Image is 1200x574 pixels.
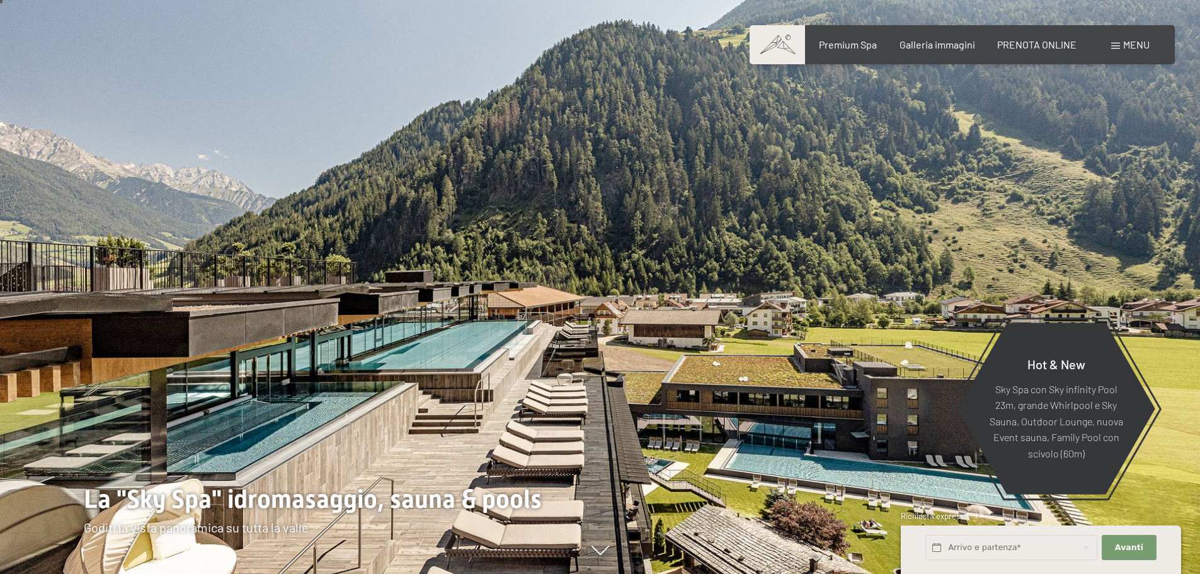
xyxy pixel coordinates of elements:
[901,511,964,521] span: Richiesta express
[1027,356,1085,371] span: Hot & New
[988,381,1124,461] p: Sky Spa con Sky infinity Pool 23m, grande Whirlpool e Sky Sauna, Outdoor Lounge, nuova Event saun...
[900,38,975,50] a: Galleria immagini
[1115,542,1143,553] span: Avanti
[956,322,1156,495] a: Hot & New Sky Spa con Sky infinity Pool 23m, grande Whirlpool e Sky Sauna, Outdoor Lounge, nuova ...
[1123,38,1150,50] span: Menu
[819,38,877,50] a: Premium Spa
[1102,535,1156,561] button: Avanti
[997,38,1077,50] a: PRENOTA ONLINE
